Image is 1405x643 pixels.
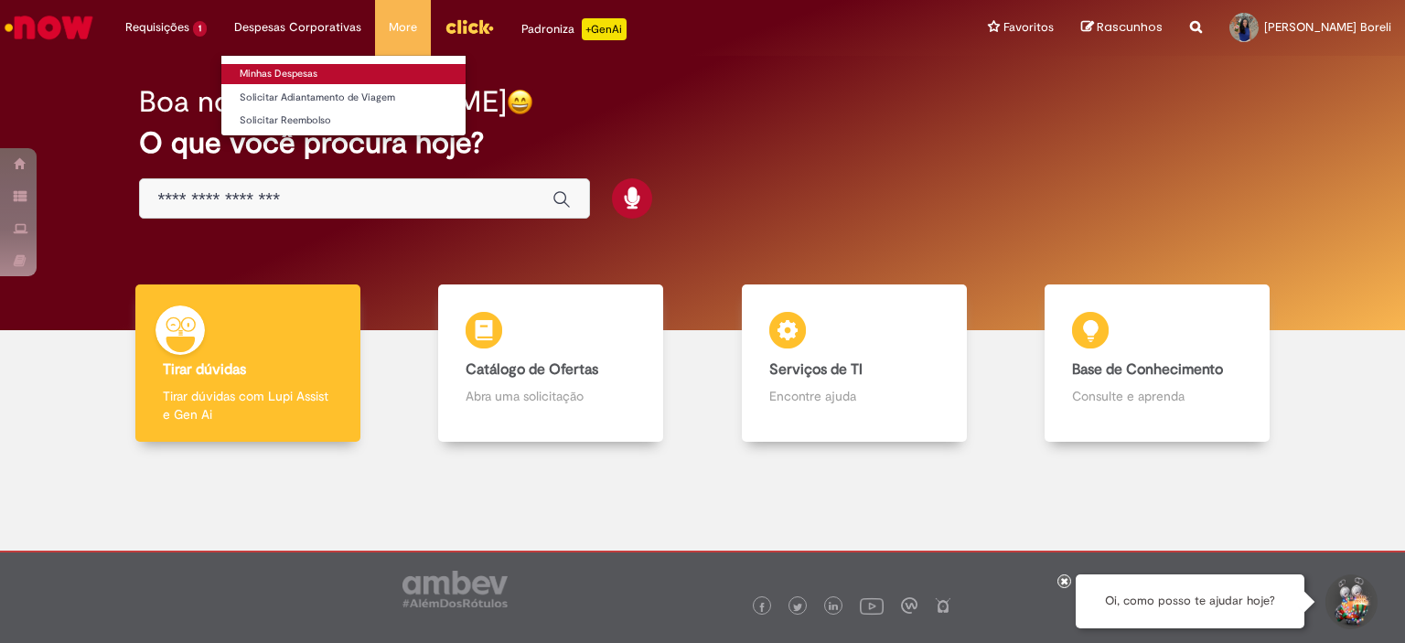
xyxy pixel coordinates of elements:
[234,18,361,37] span: Despesas Corporativas
[901,597,917,614] img: logo_footer_workplace.png
[193,21,207,37] span: 1
[860,594,884,617] img: logo_footer_youtube.png
[402,571,508,607] img: logo_footer_ambev_rotulo_gray.png
[96,284,400,443] a: Tirar dúvidas Tirar dúvidas com Lupi Assist e Gen Ai
[1264,19,1391,35] span: [PERSON_NAME] Boreli
[1072,360,1223,379] b: Base de Conhecimento
[220,55,467,136] ul: Despesas Corporativas
[139,86,507,118] h2: Boa noite, [PERSON_NAME]
[507,89,533,115] img: happy-face.png
[139,127,1267,159] h2: O que você procura hoje?
[793,603,802,612] img: logo_footer_twitter.png
[702,284,1006,443] a: Serviços de TI Encontre ajuda
[221,88,466,108] a: Solicitar Adiantamento de Viagem
[125,18,189,37] span: Requisições
[400,284,703,443] a: Catálogo de Ofertas Abra uma solicitação
[163,360,246,379] b: Tirar dúvidas
[1072,387,1242,405] p: Consulte e aprenda
[221,111,466,131] a: Solicitar Reembolso
[2,9,96,46] img: ServiceNow
[1323,574,1378,629] button: Iniciar Conversa de Suporte
[769,387,939,405] p: Encontre ajuda
[582,18,627,40] p: +GenAi
[1006,284,1310,443] a: Base de Conhecimento Consulte e aprenda
[1097,18,1163,36] span: Rascunhos
[935,597,951,614] img: logo_footer_naosei.png
[521,18,627,40] div: Padroniza
[1081,19,1163,37] a: Rascunhos
[163,387,333,423] p: Tirar dúvidas com Lupi Assist e Gen Ai
[829,602,838,613] img: logo_footer_linkedin.png
[1076,574,1304,628] div: Oi, como posso te ajudar hoje?
[769,360,863,379] b: Serviços de TI
[221,64,466,84] a: Minhas Despesas
[466,387,636,405] p: Abra uma solicitação
[466,360,598,379] b: Catálogo de Ofertas
[1003,18,1054,37] span: Favoritos
[389,18,417,37] span: More
[445,13,494,40] img: click_logo_yellow_360x200.png
[757,603,767,612] img: logo_footer_facebook.png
